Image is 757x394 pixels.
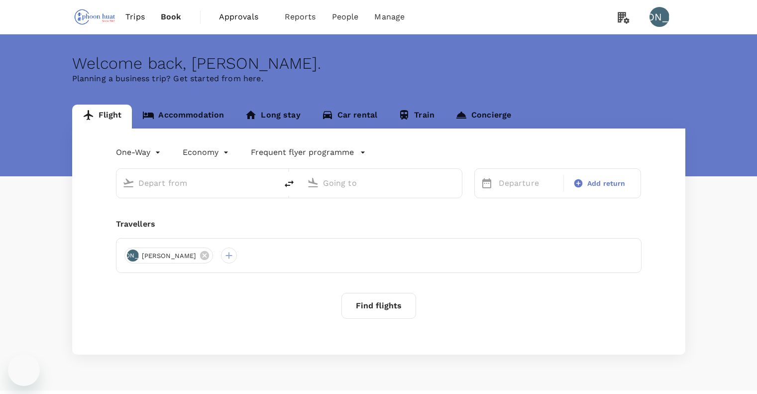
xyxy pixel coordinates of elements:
button: Open [270,182,272,184]
span: Add return [587,178,626,189]
button: Open [455,182,457,184]
a: Flight [72,105,132,129]
button: Find flights [341,293,416,319]
input: Going to [323,175,441,191]
span: People [332,11,359,23]
p: Frequent flyer programme [251,146,354,158]
div: Welcome back , [PERSON_NAME] . [72,54,685,73]
iframe: Button to launch messaging window [8,354,40,386]
input: Depart from [138,175,256,191]
span: Manage [374,11,405,23]
button: Frequent flyer programme [251,146,366,158]
a: Concierge [445,105,522,129]
span: Trips [125,11,145,23]
div: Travellers [116,218,642,230]
p: Planning a business trip? Get started from here. [72,73,685,85]
span: Book [161,11,182,23]
span: Reports [285,11,316,23]
a: Train [388,105,445,129]
span: [PERSON_NAME] [136,251,203,261]
a: Long stay [234,105,311,129]
div: [PERSON_NAME][PERSON_NAME] [124,248,214,263]
div: [PERSON_NAME] [127,250,139,262]
div: One-Way [116,144,163,160]
div: Economy [183,144,231,160]
img: Phoon Huat PTE. LTD. [72,6,118,28]
a: Car rental [311,105,388,129]
a: Accommodation [132,105,234,129]
button: delete [277,172,301,196]
span: Approvals [219,11,269,23]
p: Departure [499,177,557,189]
div: [PERSON_NAME] [649,7,669,27]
